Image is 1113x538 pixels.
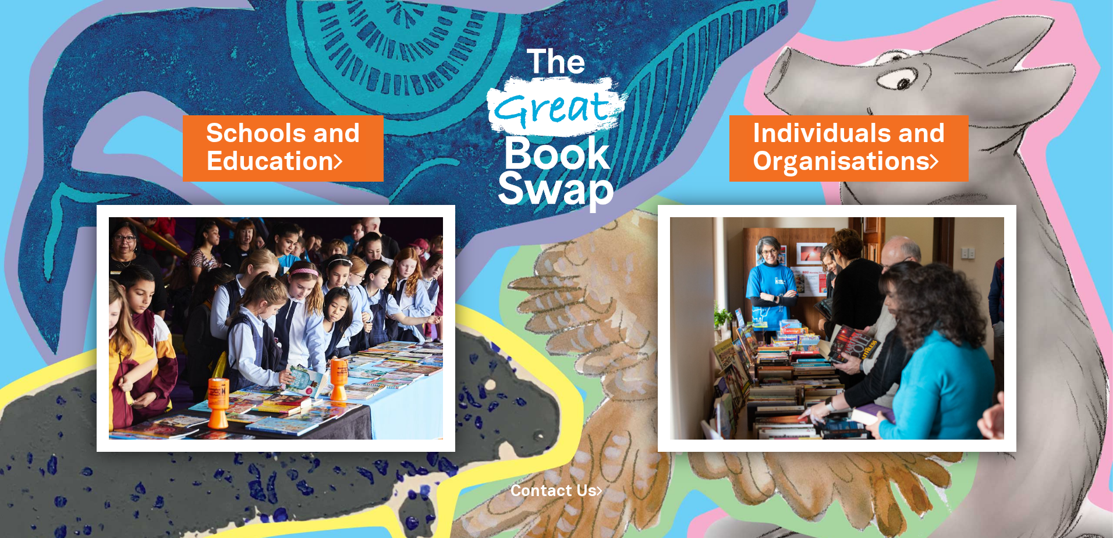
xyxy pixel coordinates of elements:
img: Great Bookswap logo [473,14,641,237]
img: Individuals and Organisations [658,205,1016,452]
a: Individuals andOrganisations [753,116,945,180]
a: Schools andEducation [206,116,360,180]
a: Contact Us [511,484,602,499]
img: Schools and Education [97,205,455,452]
